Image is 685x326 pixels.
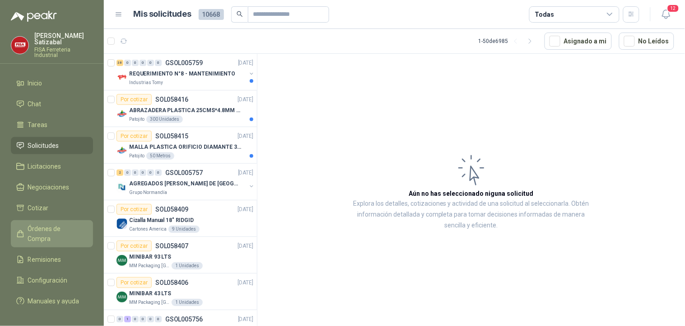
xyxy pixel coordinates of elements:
[129,152,144,160] p: Patojito
[28,161,61,171] span: Licitaciones
[129,189,167,196] p: Grupo Normandía
[155,316,162,322] div: 0
[129,289,171,298] p: MINIBAR 43 LTS
[147,170,154,176] div: 0
[140,316,146,322] div: 0
[199,9,224,20] span: 10668
[11,251,93,268] a: Remisiones
[129,143,242,151] p: MALLA PLASTICA ORIFICIO DIAMANTE 3MM
[104,237,257,274] a: Por cotizarSOL058407[DATE] Company LogoMINIBAR 93 LTSMM Packaging [GEOGRAPHIC_DATA]1 Unidades
[155,206,188,213] p: SOL058409
[155,133,188,139] p: SOL058415
[124,316,131,322] div: 1
[545,33,612,50] button: Asignado a mi
[28,275,68,285] span: Configuración
[129,299,170,306] p: MM Packaging [GEOGRAPHIC_DATA]
[147,60,154,66] div: 0
[28,255,61,265] span: Remisiones
[11,179,93,196] a: Negociaciones
[116,94,152,105] div: Por cotizar
[479,34,537,48] div: 1 - 50 de 6985
[238,315,253,324] p: [DATE]
[28,203,49,213] span: Cotizar
[129,216,194,225] p: Cizalla Manual 18" RIDGID
[667,4,680,13] span: 12
[140,170,146,176] div: 0
[116,241,152,251] div: Por cotizar
[172,299,203,306] div: 1 Unidades
[165,60,203,66] p: GSOL005759
[146,152,174,160] div: 50 Metros
[140,60,146,66] div: 0
[34,47,93,58] p: FISA Ferreteria Industrial
[116,57,255,86] a: 38 0 0 0 0 0 GSOL005759[DATE] Company LogoREQUERIMIENTO N°8 - MANTENIMIENTOIndustrias Tomy
[658,6,674,23] button: 12
[116,218,127,229] img: Company Logo
[155,170,162,176] div: 0
[155,60,162,66] div: 0
[134,8,191,21] h1: Mis solicitudes
[129,262,170,269] p: MM Packaging [GEOGRAPHIC_DATA]
[11,293,93,310] a: Manuales y ayuda
[238,95,253,104] p: [DATE]
[124,60,131,66] div: 0
[11,75,93,92] a: Inicio
[28,78,42,88] span: Inicio
[28,99,42,109] span: Chat
[104,127,257,164] a: Por cotizarSOL058415[DATE] Company LogoMALLA PLASTICA ORIFICIO DIAMANTE 3MMPatojito50 Metros
[11,272,93,289] a: Configuración
[129,116,144,123] p: Patojito
[155,243,188,249] p: SOL058407
[129,226,167,233] p: Cartones America
[535,9,554,19] div: Todas
[238,169,253,177] p: [DATE]
[116,60,123,66] div: 38
[116,109,127,119] img: Company Logo
[129,106,242,115] p: ABRAZADERA PLASTICA 25CMS*4.8MM NEGRA
[116,277,152,288] div: Por cotizar
[28,182,70,192] span: Negociaciones
[116,204,152,215] div: Por cotizar
[116,170,123,176] div: 2
[619,33,674,50] button: No Leídos
[116,145,127,156] img: Company Logo
[237,11,243,17] span: search
[11,220,93,247] a: Órdenes de Compra
[132,60,139,66] div: 0
[116,131,152,142] div: Por cotizar
[11,116,93,133] a: Tareas
[28,141,59,151] span: Solicitudes
[34,33,93,45] p: [PERSON_NAME] Satizabal
[165,316,203,322] p: GSOL005756
[116,292,127,302] img: Company Logo
[168,226,200,233] div: 9 Unidades
[11,158,93,175] a: Licitaciones
[155,96,188,103] p: SOL058416
[238,59,253,67] p: [DATE]
[116,182,127,193] img: Company Logo
[11,137,93,154] a: Solicitudes
[165,170,203,176] p: GSOL005757
[238,279,253,287] p: [DATE]
[116,255,127,266] img: Company Logo
[28,120,48,130] span: Tareas
[28,224,84,244] span: Órdenes de Compra
[129,79,163,86] p: Industrias Tomy
[132,170,139,176] div: 0
[104,274,257,310] a: Por cotizarSOL058406[DATE] Company LogoMINIBAR 43 LTSMM Packaging [GEOGRAPHIC_DATA]1 Unidades
[104,90,257,127] a: Por cotizarSOL058416[DATE] Company LogoABRAZADERA PLASTICA 25CMS*4.8MM NEGRAPatojito300 Unidades
[238,242,253,250] p: [DATE]
[132,316,139,322] div: 0
[116,72,127,83] img: Company Logo
[129,70,235,78] p: REQUERIMIENTO N°8 - MANTENIMIENTO
[11,11,57,22] img: Logo peakr
[129,180,242,188] p: AGREGADOS [PERSON_NAME] DE [GEOGRAPHIC_DATA]
[116,316,123,322] div: 0
[124,170,131,176] div: 0
[409,189,534,198] h3: Aún no has seleccionado niguna solicitud
[116,167,255,196] a: 2 0 0 0 0 0 GSOL005757[DATE] Company LogoAGREGADOS [PERSON_NAME] DE [GEOGRAPHIC_DATA]Grupo Normandía
[172,262,203,269] div: 1 Unidades
[155,279,188,286] p: SOL058406
[11,199,93,217] a: Cotizar
[348,198,595,231] p: Explora los detalles, cotizaciones y actividad de una solicitud al seleccionarla. Obtén informaci...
